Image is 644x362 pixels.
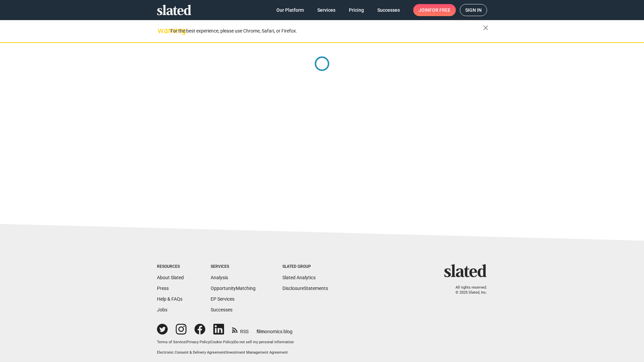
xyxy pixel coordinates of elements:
[211,296,234,302] a: EP Services
[257,323,292,335] a: filmonomics blog
[343,4,369,16] a: Pricing
[225,350,226,355] span: |
[157,340,185,344] a: Terms of Service
[413,4,456,16] a: Joinfor free
[233,340,234,344] span: |
[211,264,256,269] div: Services
[448,285,487,295] p: All rights reserved. © 2025 Slated, Inc.
[419,4,450,16] span: Join
[429,4,450,16] span: for free
[372,4,405,16] a: Successes
[158,26,166,35] mat-icon: warning
[210,340,211,344] span: |
[460,4,487,16] a: Sign in
[349,4,364,16] span: Pricing
[170,26,483,36] div: For the best experience, please use Chrome, Safari, or Firefox.
[257,329,265,334] span: film
[185,340,186,344] span: |
[211,286,256,291] a: OpportunityMatching
[211,340,233,344] a: Cookie Policy
[157,307,167,312] a: Jobs
[282,275,316,280] a: Slated Analytics
[312,4,341,16] a: Services
[157,286,169,291] a: Press
[282,264,328,269] div: Slated Group
[234,340,294,345] button: Do not sell my personal information
[377,4,400,16] span: Successes
[276,4,304,16] span: Our Platform
[482,24,490,32] mat-icon: close
[317,4,335,16] span: Services
[211,275,228,280] a: Analysis
[157,264,184,269] div: Resources
[465,4,482,16] span: Sign in
[186,340,210,344] a: Privacy Policy
[157,275,184,280] a: About Slated
[271,4,309,16] a: Our Platform
[157,296,182,302] a: Help & FAQs
[226,350,288,355] a: Investment Management Agreement
[232,324,249,335] a: RSS
[282,286,328,291] a: DisclosureStatements
[211,307,232,312] a: Successes
[157,350,225,355] a: Electronic Consent & Delivery Agreement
